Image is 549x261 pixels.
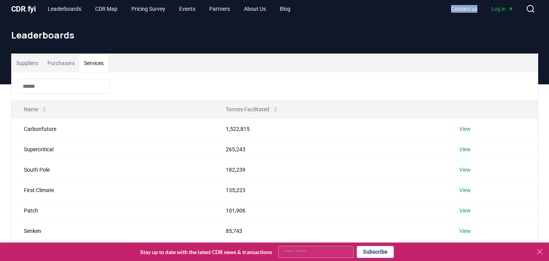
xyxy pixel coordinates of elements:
button: Tonnes Facilitated [220,102,285,117]
h1: Leaderboards [11,29,538,41]
td: 85,743 [213,221,447,241]
button: Purchasers [43,54,79,72]
td: Senken [12,221,214,241]
button: Services [79,54,108,72]
td: Patch [12,200,214,221]
a: View [459,166,471,174]
a: View [459,186,471,194]
td: Supercritical [12,139,214,159]
a: CDR.fyi [11,3,36,14]
nav: Main [42,2,297,16]
td: 182,239 [213,159,447,180]
td: 1,522,815 [213,119,447,139]
a: View [459,125,471,133]
a: View [459,146,471,153]
button: Name [18,102,54,117]
button: Suppliers [12,54,43,72]
td: 265,243 [213,139,447,159]
td: South Pole [12,159,214,180]
a: Contact us [445,2,484,16]
a: Blog [274,2,297,16]
a: Log in [485,2,520,16]
a: Leaderboards [42,2,87,16]
span: Log in [491,5,514,13]
span: CDR fyi [11,4,36,13]
nav: Main [445,2,520,16]
a: View [459,207,471,214]
a: Partners [203,2,236,16]
a: View [459,227,471,235]
td: Carbonfuture [12,119,214,139]
td: 101,906 [213,200,447,221]
a: CDR Map [89,2,124,16]
a: About Us [238,2,272,16]
td: First Climate [12,180,214,200]
span: . [25,4,28,13]
a: Pricing Survey [125,2,171,16]
a: Events [173,2,201,16]
td: 135,223 [213,180,447,200]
